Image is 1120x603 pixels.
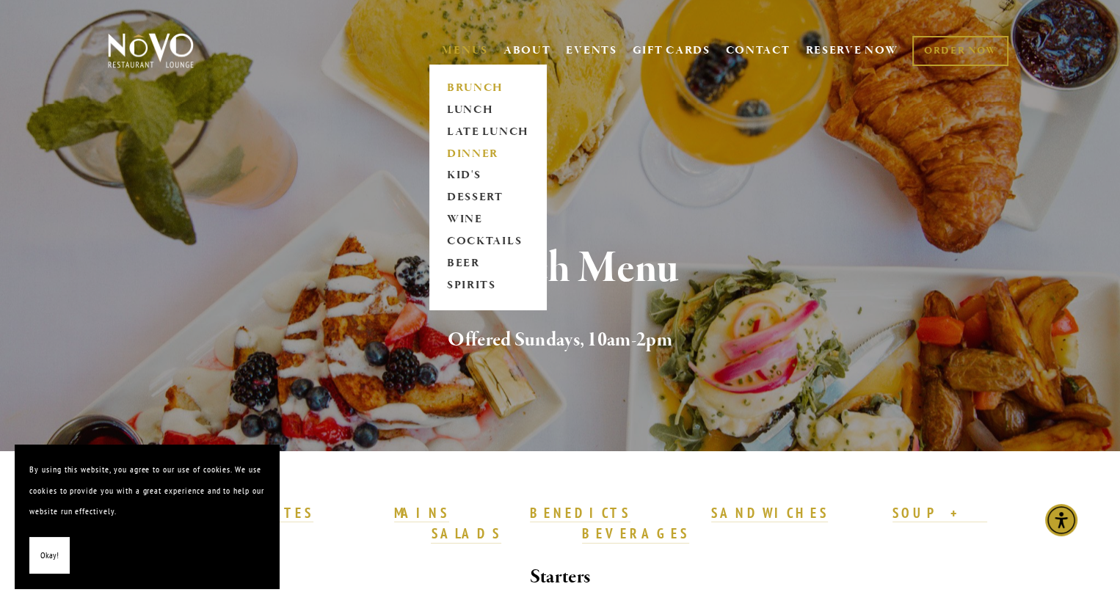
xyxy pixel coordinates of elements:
[530,504,631,522] strong: BENEDICTS
[132,325,988,356] h2: Offered Sundays, 10am-2pm
[40,545,59,566] span: Okay!
[442,43,488,58] a: MENUS
[726,37,790,65] a: CONTACT
[442,275,534,297] a: SPIRITS
[442,99,534,121] a: LUNCH
[582,525,689,544] a: BEVERAGES
[442,187,534,209] a: DESSERT
[582,525,689,542] strong: BEVERAGES
[29,537,70,574] button: Okay!
[566,43,617,58] a: EVENTS
[530,564,590,590] strong: Starters
[711,504,829,522] strong: SANDWICHES
[442,231,534,253] a: COCKTAILS
[442,253,534,275] a: BEER
[431,504,986,544] a: SOUP + SALADS
[442,143,534,165] a: DINNER
[633,37,710,65] a: GIFT CARDS
[442,121,534,143] a: LATE LUNCH
[442,77,534,99] a: BRUNCH
[394,504,449,522] strong: MAINS
[711,504,829,523] a: SANDWICHES
[503,43,551,58] a: ABOUT
[912,36,1008,66] a: ORDER NOW
[1045,504,1077,536] div: Accessibility Menu
[394,504,449,523] a: MAINS
[29,459,264,522] p: By using this website, you agree to our use of cookies. We use cookies to provide you with a grea...
[132,245,988,293] h1: Brunch Menu
[105,32,197,69] img: Novo Restaurant &amp; Lounge
[530,504,631,523] a: BENEDICTS
[805,37,898,65] a: RESERVE NOW
[15,445,279,588] section: Cookie banner
[442,209,534,231] a: WINE
[442,165,534,187] a: KID'S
